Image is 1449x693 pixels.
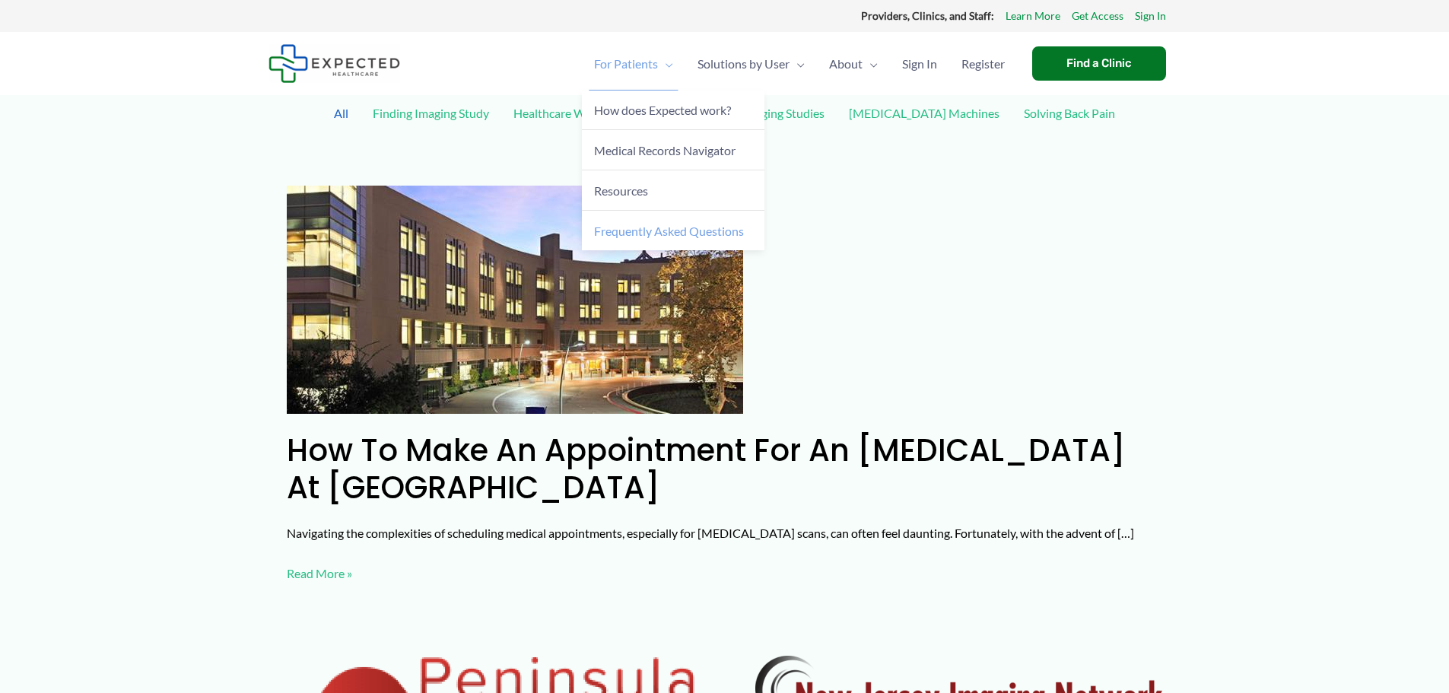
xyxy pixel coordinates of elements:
[961,37,1005,91] span: Register
[890,37,949,91] a: Sign In
[582,170,764,211] a: Resources
[1072,6,1123,26] a: Get Access
[506,100,680,126] a: Healthcare Without Insurance
[829,37,863,91] span: About
[817,37,890,91] a: AboutMenu Toggle
[685,37,817,91] a: Solutions by UserMenu Toggle
[269,95,1181,167] div: Post Filters
[287,522,1163,545] p: Navigating the complexities of scheduling medical appointments, especially for [MEDICAL_DATA] sca...
[790,37,805,91] span: Menu Toggle
[287,186,743,414] img: How to Make an Appointment for an MRI at Camino Real
[365,100,497,126] a: Finding Imaging Study
[594,37,658,91] span: For Patients
[863,37,878,91] span: Menu Toggle
[582,91,764,131] a: How does Expected work?
[594,183,648,198] span: Resources
[594,224,744,238] span: Frequently Asked Questions
[326,100,356,126] a: All
[697,37,790,91] span: Solutions by User
[658,37,673,91] span: Menu Toggle
[1006,6,1060,26] a: Learn More
[594,103,731,117] span: How does Expected work?
[594,143,736,157] span: Medical Records Navigator
[1135,6,1166,26] a: Sign In
[1032,46,1166,81] a: Find a Clinic
[582,211,764,250] a: Frequently Asked Questions
[287,291,743,305] a: Read: How to Make an Appointment for an MRI at Camino Real
[902,37,937,91] span: Sign In
[949,37,1017,91] a: Register
[582,37,685,91] a: For PatientsMenu Toggle
[841,100,1007,126] a: [MEDICAL_DATA] Machines
[287,429,1126,509] a: How to Make an Appointment for an [MEDICAL_DATA] at [GEOGRAPHIC_DATA]
[861,9,994,22] strong: Providers, Clinics, and Staff:
[287,562,352,585] a: Read More »
[582,37,1017,91] nav: Primary Site Navigation
[1016,100,1123,126] a: Solving Back Pain
[269,44,400,83] img: Expected Healthcare Logo - side, dark font, small
[582,130,764,170] a: Medical Records Navigator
